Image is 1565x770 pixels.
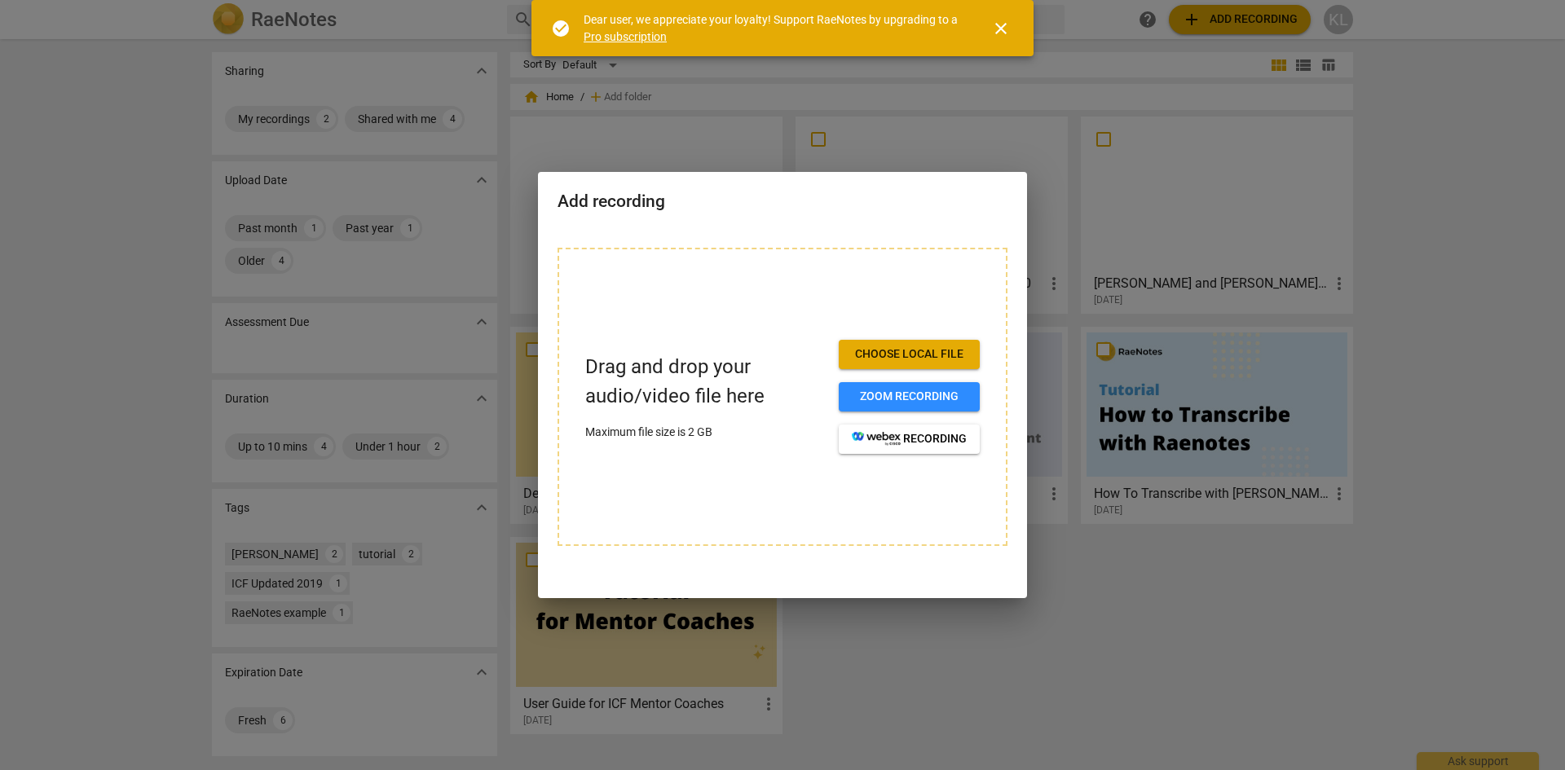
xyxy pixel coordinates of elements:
span: close [991,19,1011,38]
span: Choose local file [852,346,967,363]
span: Zoom recording [852,389,967,405]
h2: Add recording [558,191,1007,212]
button: recording [839,425,980,454]
button: Zoom recording [839,382,980,411]
span: recording [852,431,967,447]
a: Pro subscription [584,30,667,43]
div: Dear user, we appreciate your loyalty! Support RaeNotes by upgrading to a [584,11,962,45]
span: check_circle [551,19,571,38]
button: Choose local file [839,340,980,369]
p: Drag and drop your audio/video file here [585,353,826,410]
p: Maximum file size is 2 GB [585,424,826,441]
button: Close [981,9,1021,48]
